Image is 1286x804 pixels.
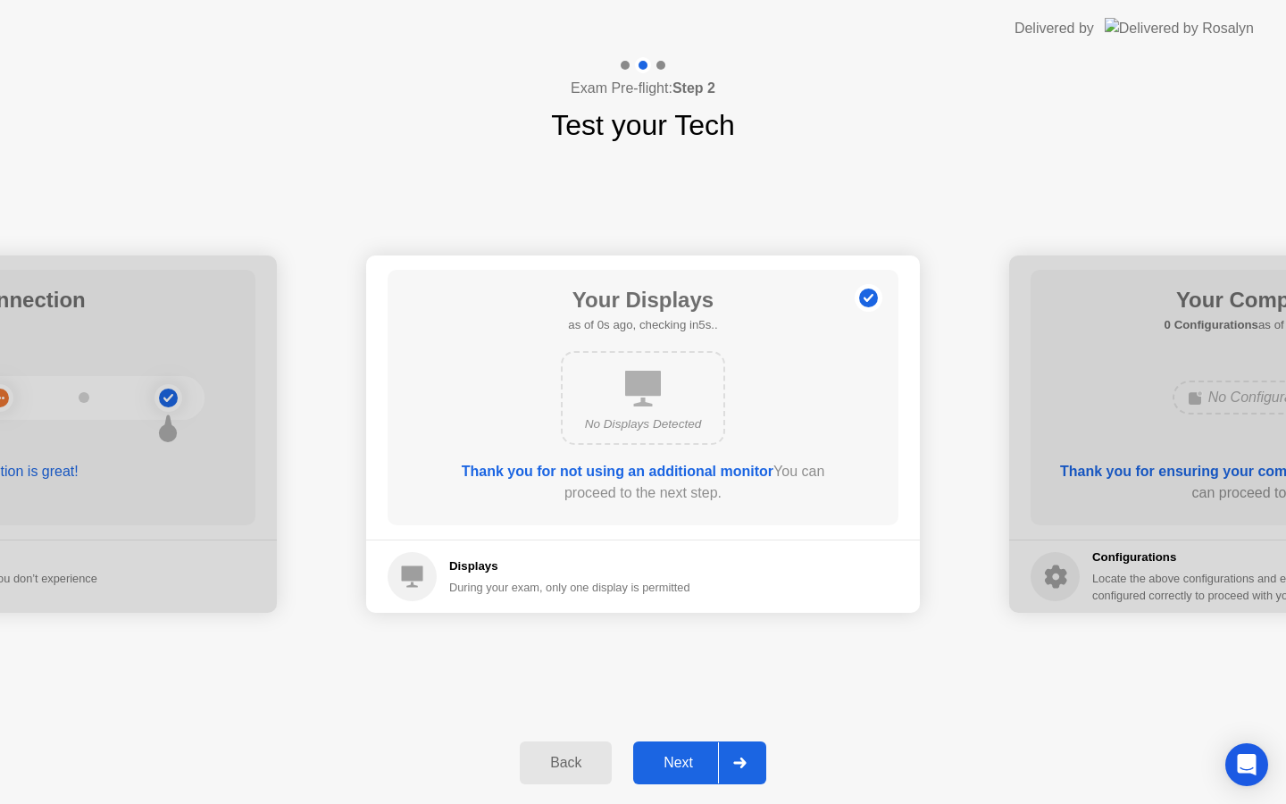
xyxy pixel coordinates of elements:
[551,104,735,147] h1: Test your Tech
[568,284,717,316] h1: Your Displays
[1015,18,1094,39] div: Delivered by
[438,461,848,504] div: You can proceed to the next step.
[449,557,690,575] h5: Displays
[568,316,717,334] h5: as of 0s ago, checking in5s..
[462,464,773,479] b: Thank you for not using an additional monitor
[1225,743,1268,786] div: Open Intercom Messenger
[571,78,715,99] h4: Exam Pre-flight:
[525,755,606,771] div: Back
[633,741,766,784] button: Next
[577,415,709,433] div: No Displays Detected
[672,80,715,96] b: Step 2
[639,755,718,771] div: Next
[520,741,612,784] button: Back
[449,579,690,596] div: During your exam, only one display is permitted
[1105,18,1254,38] img: Delivered by Rosalyn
